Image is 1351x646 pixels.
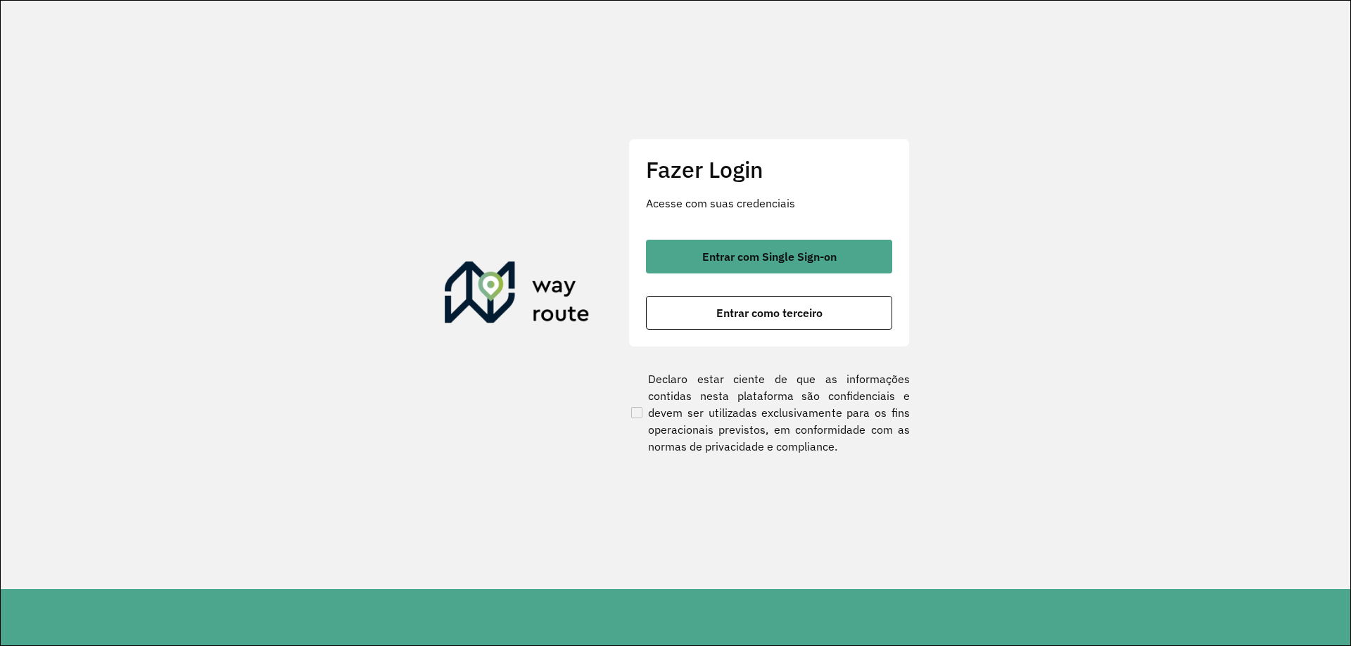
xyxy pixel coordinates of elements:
label: Declaro estar ciente de que as informações contidas nesta plataforma são confidenciais e devem se... [628,370,910,455]
p: Acesse com suas credenciais [646,195,892,212]
img: Roteirizador AmbevTech [445,261,590,329]
button: button [646,296,892,330]
button: button [646,240,892,273]
h2: Fazer Login [646,156,892,183]
span: Entrar como terceiro [716,307,823,318]
span: Entrar com Single Sign-on [702,251,837,262]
